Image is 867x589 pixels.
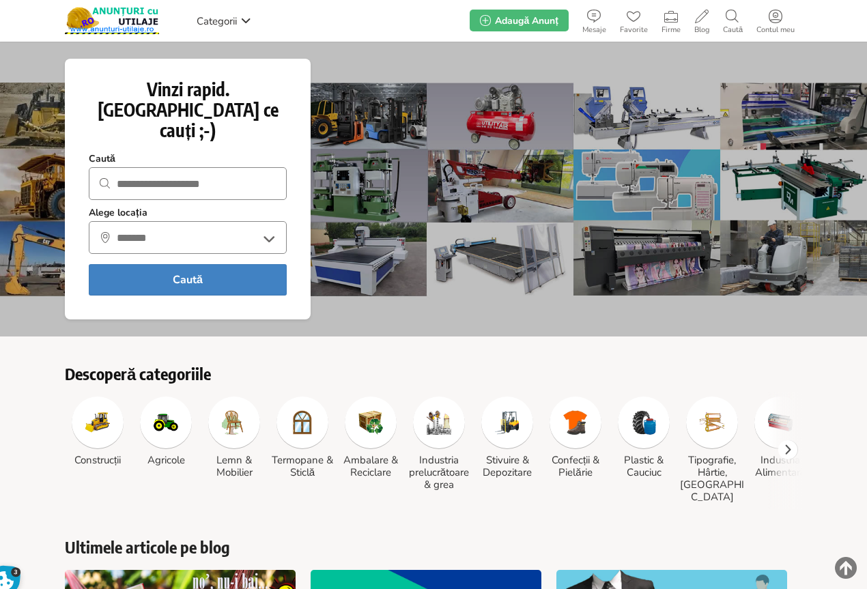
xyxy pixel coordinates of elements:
[835,557,857,579] img: scroll-to-top.png
[193,10,255,31] a: Categorii
[748,454,813,478] h3: Industria Alimentară
[201,454,267,478] h3: Lemn & Mobilier
[89,207,147,219] strong: Alege locația
[290,410,315,435] img: Termopane & Sticlă
[338,454,403,478] h3: Ambalare & Reciclare
[406,397,472,491] a: Industria prelucrătoare & grea Industria prelucrătoare & grea
[543,454,608,478] h3: Confecții & Pielărie
[474,454,540,478] h3: Stivuire & Depozitare
[197,14,237,28] span: Categorii
[687,26,716,34] span: Blog
[154,410,178,435] img: Agricole
[679,454,745,503] h3: Tipografie, Hârtie, [GEOGRAPHIC_DATA]
[613,26,655,34] span: Favorite
[495,410,520,435] img: Stivuire & Depozitare
[613,7,655,34] a: Favorite
[65,454,130,466] h3: Construcții
[716,26,750,34] span: Caută
[750,7,801,34] a: Contul meu
[748,397,813,478] a: Industria Alimentară Industria Alimentară
[201,397,267,478] a: Lemn & Mobilier Lemn & Mobilier
[89,264,287,296] button: Caută
[85,410,110,435] img: Construcții
[270,397,335,478] a: Termopane & Sticlă Termopane & Sticlă
[543,397,608,478] a: Confecții & Pielărie Confecții & Pielărie
[655,7,687,34] a: Firme
[427,410,451,435] img: Industria prelucrătoare & grea
[358,410,383,435] img: Ambalare & Reciclare
[270,454,335,478] h3: Termopane & Sticlă
[495,14,558,27] span: Adaugă Anunț
[611,454,677,478] h3: Plastic & Cauciuc
[750,26,801,34] span: Contul meu
[575,26,613,34] span: Mesaje
[406,454,472,491] h3: Industria prelucrătoare & grea
[89,153,115,165] strong: Caută
[89,79,287,141] h1: Vinzi rapid. [GEOGRAPHIC_DATA] ce cauți ;-)
[474,397,540,478] a: Stivuire & Depozitare Stivuire & Depozitare
[611,397,677,478] a: Plastic & Cauciuc Plastic & Cauciuc
[687,7,716,34] a: Blog
[133,397,199,466] a: Agricole Agricole
[133,454,199,466] h3: Agricole
[338,397,403,478] a: Ambalare & Reciclare Ambalare & Reciclare
[222,410,246,435] img: Lemn & Mobilier
[65,397,130,466] a: Construcții Construcții
[679,397,745,503] a: Tipografie, Hârtie, Carton Tipografie, Hârtie, [GEOGRAPHIC_DATA]
[700,410,724,435] img: Tipografie, Hârtie, Carton
[631,410,656,435] img: Plastic & Cauciuc
[470,10,568,31] a: Adaugă Anunț
[65,537,802,556] a: Ultimele articole pe blog
[716,7,750,34] a: Caută
[655,26,687,34] span: Firme
[11,567,21,577] span: 3
[575,7,613,34] a: Mesaje
[65,7,159,34] img: Anunturi-Utilaje.RO
[65,364,802,383] h2: Descoperă categoriile
[563,410,588,435] img: Confecții & Pielărie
